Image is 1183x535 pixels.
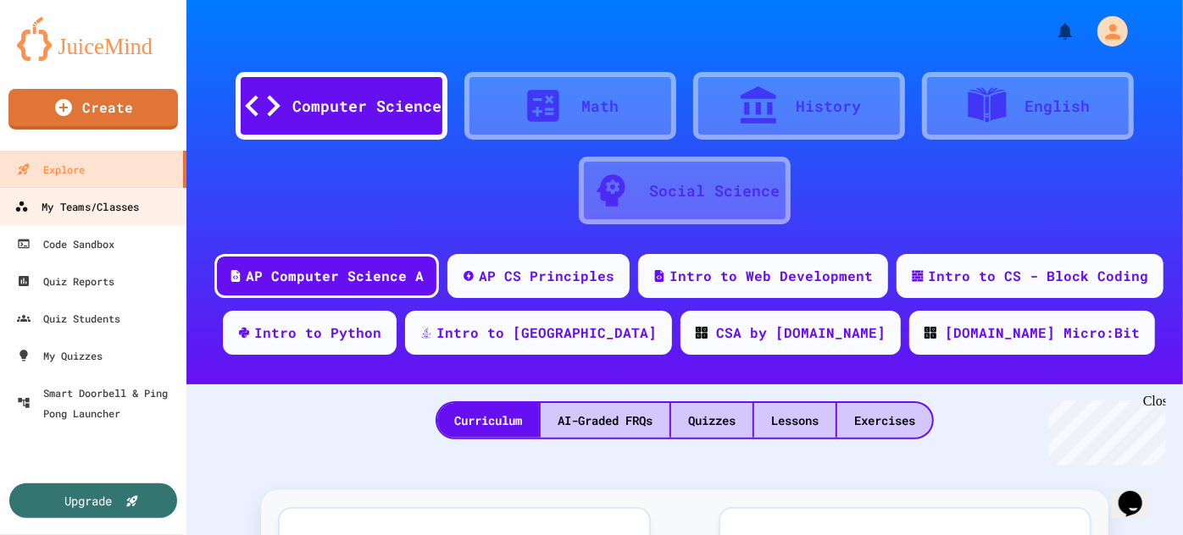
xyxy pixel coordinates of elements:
[581,95,619,118] div: Math
[246,266,424,286] div: AP Computer Science A
[1024,17,1080,46] div: My Notifications
[437,403,539,438] div: Curriculum
[17,159,85,179] div: Explore
[754,403,836,438] div: Lessons
[254,323,381,343] div: Intro to Python
[1080,12,1132,51] div: My Account
[7,7,117,108] div: Chat with us now!Close
[797,95,862,118] div: History
[17,234,114,254] div: Code Sandbox
[17,383,180,423] div: Smart Doorbell & Ping Pong Launcher
[925,327,936,339] img: CODE_logo_RGB.png
[928,266,1148,286] div: Intro to CS - Block Coding
[696,327,708,339] img: CODE_logo_RGB.png
[479,266,614,286] div: AP CS Principles
[14,196,139,218] div: My Teams/Classes
[945,323,1140,343] div: [DOMAIN_NAME] Micro:Bit
[8,89,178,130] a: Create
[292,95,442,118] div: Computer Science
[649,179,780,202] div: Social Science
[1042,394,1166,466] iframe: chat widget
[716,323,886,343] div: CSA by [DOMAIN_NAME]
[436,323,657,343] div: Intro to [GEOGRAPHIC_DATA]
[669,266,873,286] div: Intro to Web Development
[1025,95,1091,118] div: English
[17,17,169,61] img: logo-orange.svg
[17,308,120,328] div: Quiz Students
[17,271,114,291] div: Quiz Reports
[1112,467,1166,518] iframe: chat widget
[65,492,113,510] div: Upgrade
[671,403,753,438] div: Quizzes
[17,345,103,366] div: My Quizzes
[837,403,932,438] div: Exercises
[541,403,669,438] div: AI-Graded FRQs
